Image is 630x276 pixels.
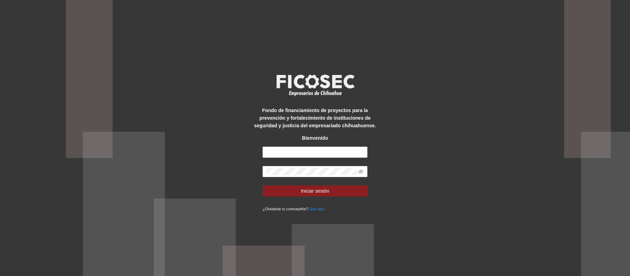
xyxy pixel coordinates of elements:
button: Iniciar sesión [263,185,368,196]
a: Click aqui [308,207,325,211]
img: logo [272,72,358,98]
span: Iniciar sesión [301,187,329,195]
strong: Fondo de financiamiento de proyectos para la prevención y fortalecimiento de instituciones de seg... [254,108,376,128]
small: ¿Olvidaste tu contraseña? [263,207,325,211]
span: eye-invisible [358,169,363,174]
strong: Bienvenido [302,135,328,141]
